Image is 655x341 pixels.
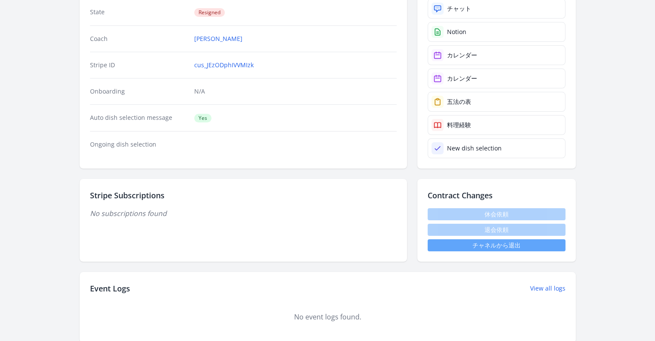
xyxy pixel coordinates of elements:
[194,34,242,43] a: [PERSON_NAME]
[90,113,188,122] dt: Auto dish selection message
[447,51,477,59] div: カレンダー
[447,97,471,106] div: 五法の表
[90,312,565,322] div: No event logs found.
[447,4,471,13] div: チャット
[194,114,211,122] span: Yes
[90,34,188,43] dt: Coach
[90,8,188,17] dt: State
[428,208,565,220] span: 休会依頼
[194,87,396,96] p: N/A
[194,8,225,17] span: Resigned
[428,115,565,135] a: 料理経験
[428,69,565,88] a: カレンダー
[90,189,397,201] h2: Stripe Subscriptions
[90,282,130,294] h2: Event Logs
[90,61,188,69] dt: Stripe ID
[447,121,471,129] div: 料理経験
[530,284,565,293] a: View all logs
[447,144,502,153] div: New dish selection
[428,224,565,236] span: 退会依頼
[90,140,188,149] dt: Ongoing dish selection
[447,74,477,83] div: カレンダー
[428,189,565,201] h2: Contract Changes
[90,208,397,219] p: No subscriptions found
[428,92,565,112] a: 五法の表
[194,61,254,69] a: cus_JEzODphIVVMIzk
[428,138,565,158] a: New dish selection
[428,22,565,42] a: Notion
[428,239,565,251] a: チャネルから退出
[428,45,565,65] a: カレンダー
[447,28,466,36] div: Notion
[90,87,188,96] dt: Onboarding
